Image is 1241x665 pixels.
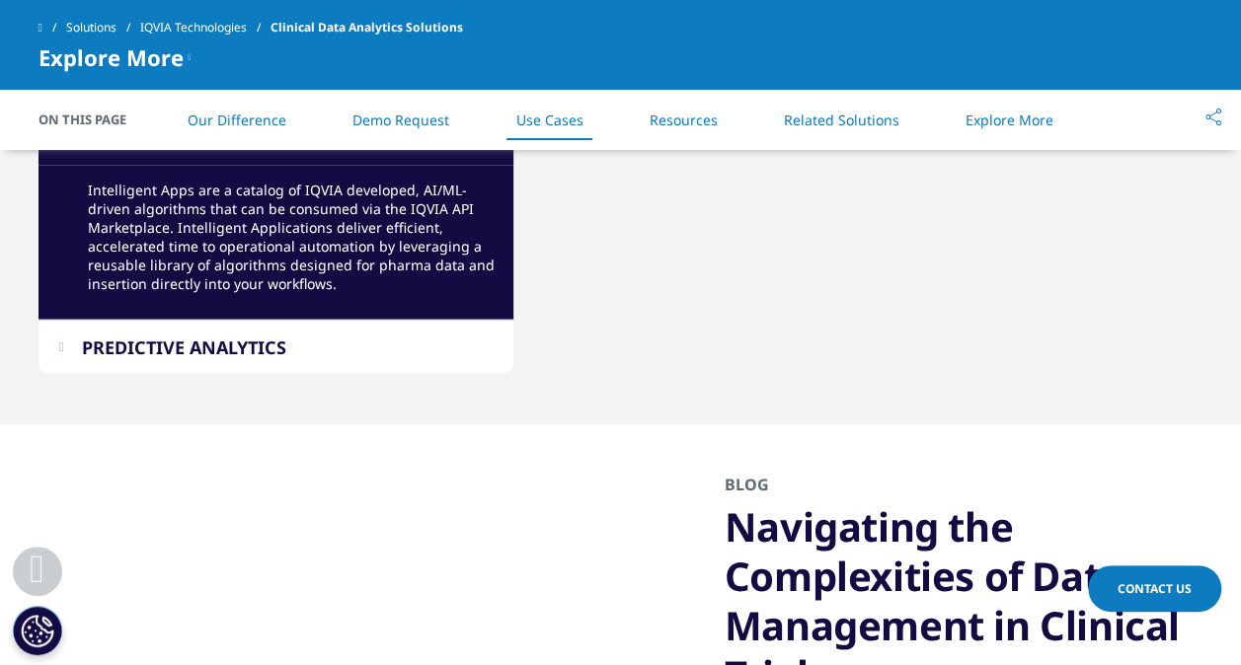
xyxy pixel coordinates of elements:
a: Solutions [66,10,140,45]
span: On This Page [39,110,147,129]
a: Contact Us [1088,565,1221,612]
a: Explore More [966,111,1053,129]
h2: Blog [725,474,1203,502]
a: Resources [650,111,718,129]
span: Contact Us [1118,580,1192,597]
button: Cookies Settings [13,606,62,655]
span: Explore More [39,45,184,69]
a: Our Difference [188,111,286,129]
a: IQVIA Technologies [140,10,271,45]
a: Related Solutions [784,111,899,129]
a: Use Cases [515,111,582,129]
a: Demo Request [352,111,449,129]
span: Clinical Data Analytics Solutions [271,10,463,45]
button: PREDICTIVE ANALYTICS [39,321,513,374]
p: Intelligent Apps are a catalog of IQVIA developed, AI/ML-driven algorithms that can be consumed v... [88,181,499,305]
div: PREDICTIVE ANALYTICS [82,335,286,359]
